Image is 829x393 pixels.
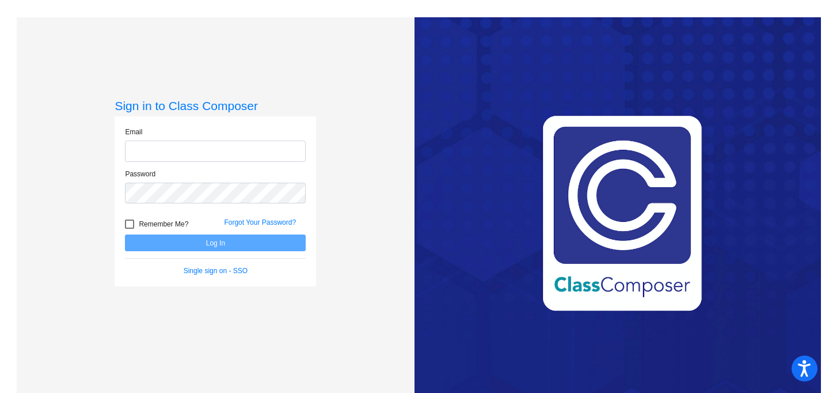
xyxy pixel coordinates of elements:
[115,99,316,113] h3: Sign in to Class Composer
[224,218,296,226] a: Forgot Your Password?
[139,217,188,231] span: Remember Me?
[125,235,306,251] button: Log In
[184,267,248,275] a: Single sign on - SSO
[125,127,142,137] label: Email
[125,169,155,179] label: Password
